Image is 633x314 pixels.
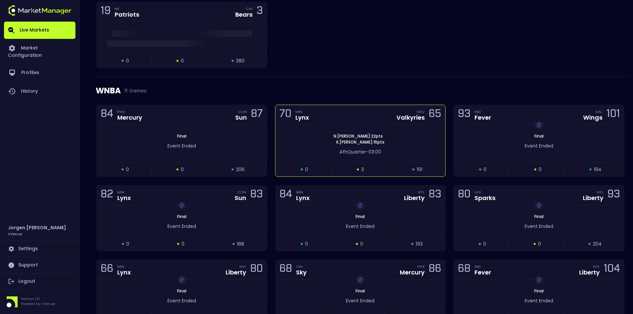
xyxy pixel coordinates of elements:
div: PHX [417,264,425,269]
div: Bears [235,12,253,18]
span: Final [532,133,546,139]
span: 0 [360,241,363,248]
span: 3 [361,166,364,173]
img: replayImg [358,277,363,282]
div: Lynx [117,269,131,275]
div: Liberty [579,269,600,275]
div: Liberty [226,269,246,275]
span: 206 [236,166,245,173]
div: MIN [295,109,309,114]
span: 191 [417,166,422,173]
a: Market Configuration [4,39,75,63]
span: 0 [181,241,184,248]
div: NYL [597,189,603,195]
div: Version 1.31Powered by nVenue [4,296,75,307]
div: 93 [607,189,620,201]
div: 86 [429,263,441,276]
div: NYL [593,264,600,269]
span: 0 [126,166,129,173]
span: 193 [416,241,423,248]
div: 84 [101,109,113,121]
span: Event Ended [525,297,553,304]
a: Logout [4,273,75,289]
div: NYL [418,189,425,195]
span: 188 [237,241,244,248]
span: 194 [594,166,601,173]
div: GSV [417,109,425,114]
div: Patriots [115,12,139,18]
div: 65 [429,109,441,121]
h2: Jorgen [PERSON_NAME] [8,224,66,231]
div: CHI [296,264,307,269]
span: Event Ended [525,223,553,230]
div: 68 [279,263,292,276]
div: IND [475,264,491,269]
span: 380 [236,57,245,64]
div: WNBA [96,77,625,105]
div: NYL [240,264,246,269]
div: PHX [117,109,142,114]
div: Sun [235,115,247,121]
span: Event Ended [167,143,196,149]
p: Powered by nVenue [21,301,55,306]
span: 03:00 [369,149,381,155]
div: Sky [296,269,307,275]
div: 104 [604,263,620,276]
div: LAS [475,189,495,195]
span: 0 [539,166,542,173]
div: Lynx [296,195,310,201]
div: CON [237,189,246,195]
span: Final [175,288,188,294]
div: DAL [595,109,602,114]
span: 0 [483,166,486,173]
div: 83 [250,189,263,201]
span: 0 [126,241,129,248]
span: 0 [126,57,129,64]
span: 0 [181,166,184,173]
div: NE [115,6,139,11]
div: 66 [101,263,113,276]
span: 0 [483,241,486,248]
div: 80 [458,189,471,201]
div: Sparks [475,195,495,201]
div: MIN [296,189,310,195]
p: Version 1.31 [21,296,55,301]
a: History [4,82,75,101]
span: N . [PERSON_NAME] : 22 pts [332,133,385,139]
img: replayImg [536,277,542,282]
span: Final [532,288,546,294]
span: 0 [305,166,308,173]
span: Final [354,288,367,294]
div: 82 [101,189,113,201]
div: Liberty [583,195,603,201]
span: K . [PERSON_NAME] : 15 pts [334,139,386,145]
span: Final [354,214,367,219]
div: 80 [250,263,263,276]
span: Final [175,214,188,219]
div: 68 [458,263,471,276]
div: 83 [429,189,441,201]
span: 204 [593,241,602,248]
h3: nVenue [8,231,22,236]
div: Sun [235,195,246,201]
img: replayImg [536,203,542,208]
span: - [366,149,369,155]
span: 0 [181,57,184,64]
div: 93 [458,109,471,121]
span: Event Ended [346,223,374,230]
div: Lynx [117,195,131,201]
div: Mercury [117,115,142,121]
span: 0 [538,241,541,248]
span: Final [532,214,546,219]
img: replayImg [179,203,184,208]
img: replayImg [358,203,363,208]
div: 19 [101,6,111,18]
img: replayImg [179,277,184,282]
div: Valkyries [396,115,425,121]
div: Fever [475,269,491,275]
div: MIN [117,189,131,195]
span: 11 Games [121,88,147,93]
a: Profiles [4,63,75,82]
div: Wings [583,115,602,121]
span: Event Ended [346,297,374,304]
